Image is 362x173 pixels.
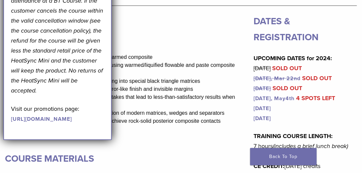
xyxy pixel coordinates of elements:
li: Learn and perform the three steps to achieve rock-solid posterior composite contacts [21,117,246,125]
h3: LEARNING OUTCOMES [5,13,246,29]
mark: SOLD OUT [272,65,302,72]
li: Build familiarity with the principles of warmed composite [21,53,246,61]
a: [DATE] [254,105,271,112]
p: Visit our promotions page: [11,104,104,124]
li: Receive an updated, hands-on evaluation of modern matrices, wedges and separators [21,109,246,117]
a: [DATE] [254,115,271,122]
mark: SOLD OUT [273,85,302,92]
em: (includes a brief lunch break) [273,142,348,150]
strong: TRAINING COURSE LENGTH: [254,132,333,140]
a: [DATE], May [254,95,286,102]
a: [URL][DOMAIN_NAME] [11,116,72,122]
h3: COURSE MATERIALS [5,151,246,167]
p: 7 hours $654.40 [DATE] credits [254,131,357,171]
li: Learn the injection molding technique using warmed/liquified flowable and paste composite resin [21,61,246,77]
li: Discover the benefits of injection molding into special black triangle matrices [21,77,246,85]
li: Close a black triangle and create a mirror-like finish and invisible margins [21,85,246,93]
a: [DATE], Mar 22nd [254,75,301,82]
mark: 4 SPOTS LEFT [296,94,335,102]
s: [DATE] [254,65,271,72]
h3: DATES & REGISTRATION [254,13,357,45]
a: [DATE] [254,85,271,92]
a: 4th [286,95,295,102]
a: Back To Top [250,148,317,165]
mark: SOLD OUT [302,75,332,82]
s: [DATE], Mar 22n [254,75,297,82]
strong: UPCOMING DATES for 2024: [254,55,332,62]
li: Understand how to avoid common mistakes that lead to less-than-satisfactory results when performi... [21,93,246,109]
strong: CE CREDIT: [254,162,285,170]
